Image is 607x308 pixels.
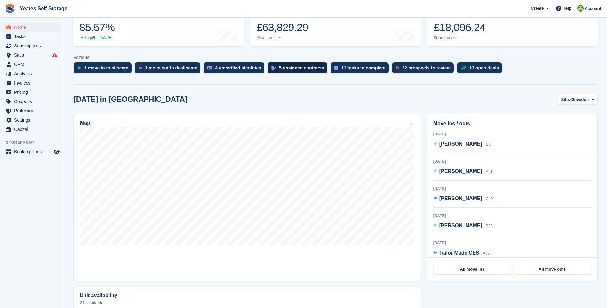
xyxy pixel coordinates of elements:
span: Tailor Made CES [439,250,479,255]
div: [DATE] [433,213,591,219]
div: 85.57% [79,21,115,34]
a: menu [3,116,60,125]
a: Awaiting payment £18,096.24 80 invoices [427,6,598,46]
span: CRM [14,60,52,69]
a: Yeates Self Storage [17,3,70,14]
h2: [DATE] in [GEOGRAPHIC_DATA] [74,95,187,104]
div: £18,096.24 [434,21,485,34]
a: Preview store [53,148,60,156]
span: Analytics [14,69,52,78]
span: Help [563,5,571,12]
span: Create [531,5,544,12]
img: contract_signature_icon-13c848040528278c33f63329250d36e43548de30e8caae1d1a13099fd9432cc5.svg [271,66,276,70]
h2: Map [80,120,90,126]
span: Account [585,5,601,12]
div: 80 invoices [434,35,485,41]
a: 12 tasks to complete [331,62,392,77]
a: 5 unsigned contracts [268,62,331,77]
a: menu [3,32,60,41]
a: menu [3,23,60,32]
div: 1 move in to allocate [84,65,128,70]
a: 1 move out to deallocate [135,62,204,77]
a: menu [3,51,60,60]
img: prospect-51fa495bee0391a8d652442698ab0144808aea92771e9ea1ae160a38d050c398.svg [396,66,399,70]
span: Site: [561,96,570,103]
span: A51 [486,169,492,174]
span: [PERSON_NAME] [439,141,482,147]
a: Map [74,114,421,281]
div: [DATE] [433,186,591,191]
span: Coupons [14,97,52,106]
img: verify_identity-adf6edd0f0f0b5bbfe63781bf79b02c33cf7c696d77639b501bdc392416b5a36.svg [207,66,212,70]
img: move_ins_to_allocate_icon-fdf77a2bb77ea45bf5b3d319d69a93e2d87916cf1d5bf7949dd705db3b84f3ca.svg [77,66,81,70]
a: 1 move in to allocate [74,62,135,77]
div: 13 open deals [469,65,499,70]
a: menu [3,147,60,156]
img: deal-1b604bf984904fb50ccaf53a9ad4b4a5d6e5aea283cecdc64d6e3604feb123c2.svg [461,66,466,70]
a: 4 unverified identities [204,62,268,77]
span: Clevedon [570,96,589,103]
a: All move ins [434,264,511,274]
div: [DATE] [433,131,591,137]
span: Booking Portal [14,147,52,156]
span: A35 [483,251,490,255]
span: [PERSON_NAME] [439,168,482,174]
div: [DATE] [433,240,591,246]
span: Pricing [14,88,52,97]
img: Angela Field [577,5,584,12]
span: Settings [14,116,52,125]
a: Tailor Made CES A35 [433,249,490,257]
a: [PERSON_NAME] B28 [433,222,493,230]
img: task-75834270c22a3079a89374b754ae025e5fb1db73e45f91037f5363f120a921f8.svg [334,66,338,70]
p: 21 available [80,300,415,305]
a: menu [3,125,60,134]
a: [PERSON_NAME] B6 [433,140,491,149]
a: 13 open deals [457,62,506,77]
div: [DATE] [433,158,591,164]
a: Occupancy 85.57% 1.54% [DATE] [73,6,244,46]
div: 4 unverified identities [215,65,261,70]
a: Month-to-date sales £63,829.29 364 invoices [250,6,421,46]
a: menu [3,69,60,78]
span: Subscriptions [14,41,52,50]
span: Storefront [6,139,64,146]
a: [PERSON_NAME] C101 [433,195,495,203]
span: Home [14,23,52,32]
span: Invoices [14,78,52,87]
div: 1.54% [DATE] [79,35,115,41]
div: 5 unsigned contracts [279,65,324,70]
span: [PERSON_NAME] [439,223,482,228]
span: B28 [486,224,492,228]
span: [PERSON_NAME] [439,196,482,201]
i: Smart entry sync failures have occurred [52,53,57,58]
a: menu [3,78,60,87]
h2: Move ins / outs [433,120,591,127]
div: 12 tasks to complete [341,65,386,70]
div: 1 move out to deallocate [145,65,197,70]
div: 364 invoices [257,35,308,41]
a: menu [3,106,60,115]
img: move_outs_to_deallocate_icon-f764333ba52eb49d3ac5e1228854f67142a1ed5810a6f6cc68b1a99e826820c5.svg [139,66,142,70]
button: Site: Clevedon [558,94,597,105]
span: Sites [14,51,52,60]
a: menu [3,97,60,106]
span: Capital [14,125,52,134]
a: 22 prospects to review [392,62,457,77]
p: ACTIONS [74,56,597,60]
span: Tasks [14,32,52,41]
h2: Unit availability [80,293,117,298]
img: stora-icon-8386f47178a22dfd0bd8f6a31ec36ba5ce8667c1dd55bd0f319d3a0aa187defe.svg [5,4,15,13]
div: 22 prospects to review [402,65,451,70]
span: C101 [486,197,495,201]
span: B6 [486,142,491,147]
a: menu [3,60,60,69]
span: Protection [14,106,52,115]
a: All move outs [514,264,591,274]
a: menu [3,41,60,50]
a: [PERSON_NAME] A51 [433,167,493,176]
a: menu [3,88,60,97]
div: £63,829.29 [257,21,308,34]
